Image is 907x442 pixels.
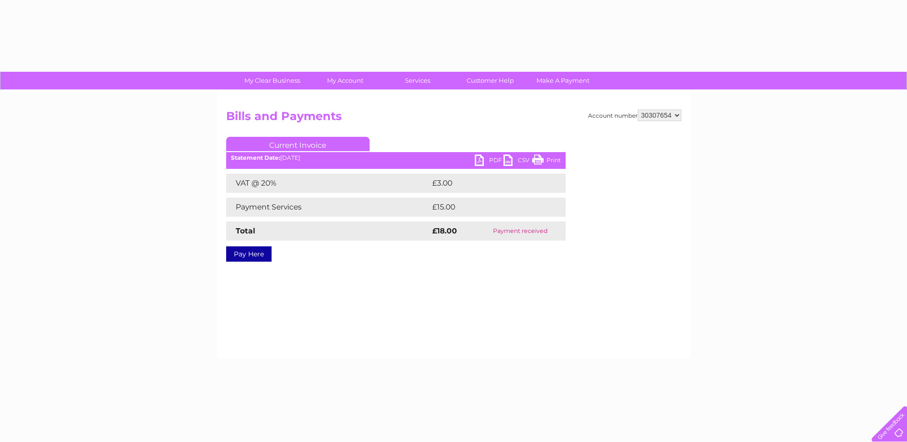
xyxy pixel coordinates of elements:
strong: £18.00 [432,226,457,235]
a: Pay Here [226,246,272,262]
a: Customer Help [451,72,530,89]
a: My Clear Business [233,72,312,89]
strong: Total [236,226,255,235]
td: £15.00 [430,198,546,217]
td: Payment received [475,221,565,241]
a: PDF [475,155,503,168]
td: VAT @ 20% [226,174,430,193]
td: £3.00 [430,174,544,193]
b: Statement Date: [231,154,280,161]
a: CSV [503,155,532,168]
div: Account number [588,110,681,121]
a: Make A Payment [524,72,602,89]
a: Services [378,72,457,89]
div: [DATE] [226,155,566,161]
h2: Bills and Payments [226,110,681,128]
a: Print [532,155,561,168]
a: Current Invoice [226,137,370,151]
a: My Account [306,72,384,89]
td: Payment Services [226,198,430,217]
